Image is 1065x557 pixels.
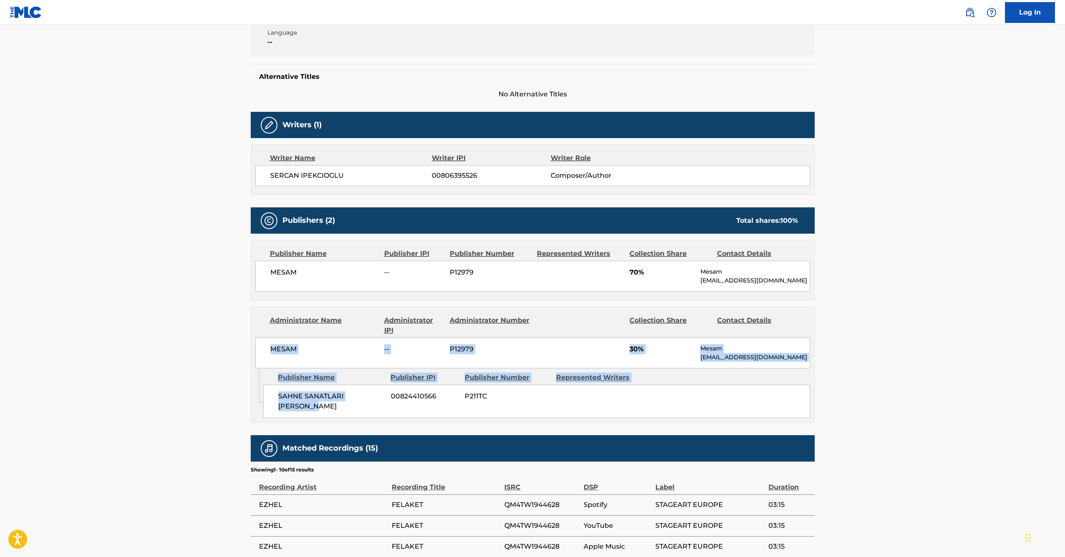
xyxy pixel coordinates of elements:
span: SERCAN IPEKCIOGLU [270,171,432,181]
span: 03:15 [768,500,811,510]
span: STAGEART EUROPE [655,521,764,531]
h5: Matched Recordings (15) [282,444,378,453]
img: Matched Recordings [264,444,274,454]
span: FELAKET [392,521,500,531]
p: Mesam [700,344,809,353]
div: Writer Role [551,153,659,163]
span: QM4TW1944628 [504,542,579,552]
img: Writers [264,120,274,130]
span: MESAM [270,344,378,354]
a: Log In [1005,2,1055,23]
div: Writer IPI [432,153,551,163]
div: Publisher IPI [384,249,443,259]
img: help [987,8,997,18]
span: 100 % [780,217,798,224]
span: Language [267,28,402,37]
span: EZHEL [259,500,388,510]
div: Recording Artist [259,474,388,492]
span: -- [384,267,443,277]
span: EZHEL [259,542,388,552]
div: Contact Details [717,249,798,259]
span: 30% [629,344,694,354]
span: QM4TW1944628 [504,500,579,510]
div: DSP [584,474,651,492]
span: 00806395526 [432,171,550,181]
span: 70% [629,267,694,277]
span: 03:15 [768,542,811,552]
div: Drag [1026,525,1031,550]
a: Public Search [962,4,978,21]
div: Represented Writers [556,373,641,383]
img: Publishers [264,216,274,226]
div: Represented Writers [537,249,623,259]
iframe: Chat Widget [1023,517,1065,557]
div: Collection Share [629,315,710,335]
span: EZHEL [259,521,388,531]
div: Writer Name [270,153,432,163]
div: ISRC [504,474,579,492]
div: Label [655,474,764,492]
p: Mesam [700,267,809,276]
div: Total shares: [736,216,798,226]
div: Publisher Number [450,249,531,259]
span: No Alternative Titles [251,89,815,99]
div: Duration [768,474,811,492]
span: Apple Music [584,542,651,552]
span: SAHNE SANATLARI [PERSON_NAME] [278,391,385,411]
span: MESAM [270,267,378,277]
h5: Alternative Titles [259,73,806,81]
div: Publisher IPI [390,373,458,383]
span: STAGEART EUROPE [655,542,764,552]
div: Publisher Number [465,373,550,383]
p: Showing 1 - 10 of 15 results [251,466,314,474]
div: Help [983,4,1000,21]
div: Administrator Name [270,315,378,335]
span: FELAKET [392,542,500,552]
p: [EMAIL_ADDRESS][DOMAIN_NAME] [700,353,809,362]
span: P12979 [450,267,531,277]
span: P211TC [465,391,550,401]
span: 00824410566 [391,391,458,401]
span: Composer/Author [551,171,659,181]
p: [EMAIL_ADDRESS][DOMAIN_NAME] [700,276,809,285]
span: 03:15 [768,521,811,531]
h5: Writers (1) [282,120,322,130]
span: STAGEART EUROPE [655,500,764,510]
span: -- [267,37,402,47]
h5: Publishers (2) [282,216,335,225]
div: Publisher Name [270,249,378,259]
span: -- [384,344,443,354]
span: QM4TW1944628 [504,521,579,531]
div: Administrator IPI [384,315,443,335]
span: YouTube [584,521,651,531]
img: search [965,8,975,18]
div: Contact Details [717,315,798,335]
span: P12979 [450,344,531,354]
div: Publisher Name [278,373,384,383]
div: Collection Share [629,249,710,259]
div: Administrator Number [450,315,531,335]
div: Recording Title [392,474,500,492]
span: FELAKET [392,500,500,510]
img: MLC Logo [10,6,42,18]
span: Spotify [584,500,651,510]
